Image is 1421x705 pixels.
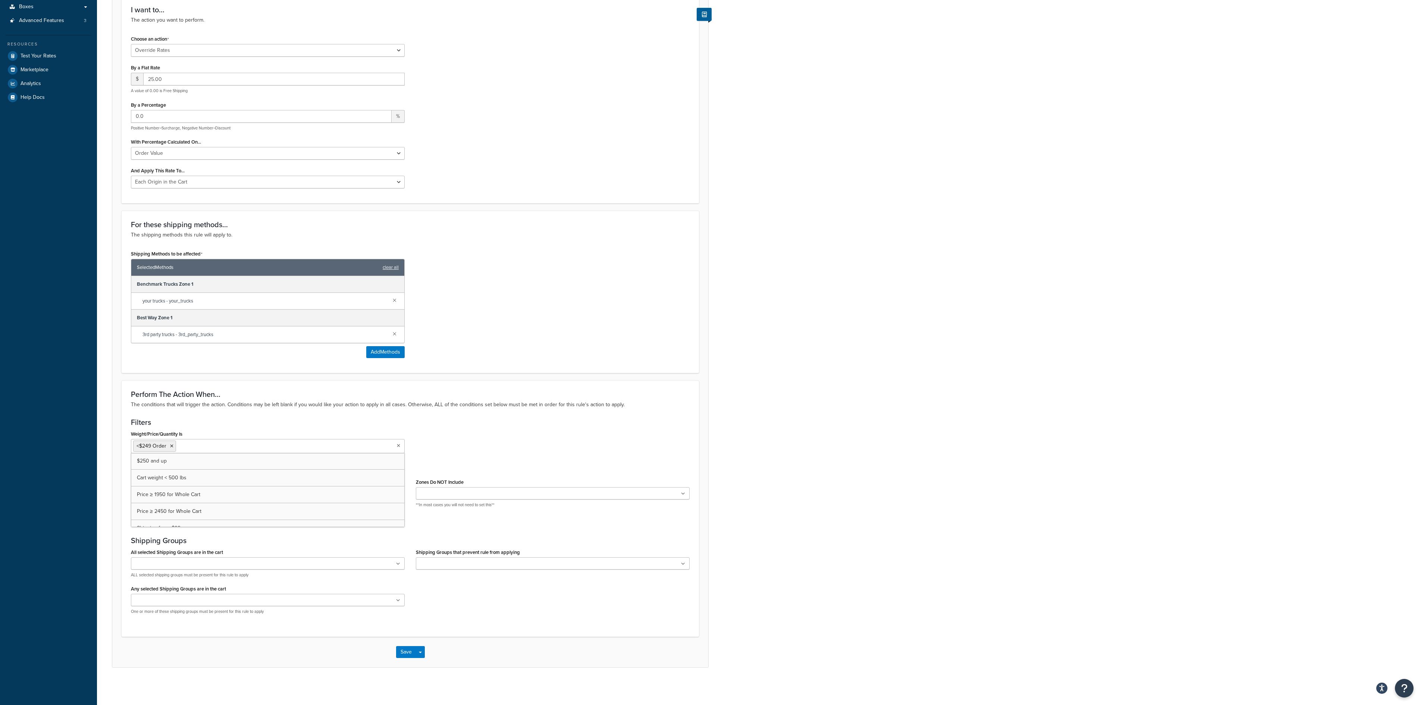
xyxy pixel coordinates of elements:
[131,73,143,85] span: $
[21,53,56,59] span: Test Your Rates
[6,91,91,104] a: Help Docs
[142,329,387,340] span: 3rd party trucks - 3rd_party_trucks
[366,346,405,358] button: AddMethods
[21,81,41,87] span: Analytics
[137,491,200,498] span: Price ≥ 1950 for Whole Cart
[21,67,48,73] span: Marketplace
[131,251,203,257] label: Shipping Methods to be affected
[131,168,185,173] label: And Apply This Rate To...
[131,536,690,545] h3: Shipping Groups
[131,418,690,426] h3: Filters
[131,503,404,520] a: Price ≥ 2450 for Whole Cart
[137,442,166,450] span: <$249 Order
[131,310,404,326] div: Best Way Zone 1
[131,401,690,409] p: The conditions that will trigger the action. Conditions may be left blank if you would like your ...
[131,572,405,578] p: ALL selected shipping groups must be present for this rule to apply
[6,14,91,28] a: Advanced Features3
[131,549,223,555] label: All selected Shipping Groups are in the cart
[137,507,201,515] span: Price ≥ 2450 for Whole Cart
[131,65,160,70] label: By a Flat Rate
[137,474,186,482] span: Cart weight < 500 lbs
[131,139,201,145] label: With Percentage Calculated On...
[142,296,387,306] span: your trucks - your_trucks
[131,520,404,536] a: Shipping fee > $99
[697,8,712,21] button: Show Help Docs
[416,502,690,508] p: **In most cases you will not need to set this**
[137,262,379,273] span: Selected Methods
[6,41,91,47] div: Resources
[131,16,690,24] p: The action you want to perform.
[137,524,181,532] span: Shipping fee > $99
[19,4,34,10] span: Boxes
[21,94,45,101] span: Help Docs
[1395,679,1414,698] button: Open Resource Center
[131,220,690,229] h3: For these shipping methods...
[131,609,405,614] p: One or more of these shipping groups must be present for this rule to apply
[19,18,64,24] span: Advanced Features
[131,276,404,293] div: Benchmark Trucks Zone 1
[6,77,91,90] a: Analytics
[131,88,405,94] p: A value of 0.00 is Free Shipping
[392,110,405,123] span: %
[416,479,464,485] label: Zones Do NOT Include
[6,63,91,76] a: Marketplace
[396,646,416,658] button: Save
[131,586,226,592] label: Any selected Shipping Groups are in the cart
[131,431,182,437] label: Weight/Price/Quantity Is
[131,453,404,469] a: $250 and up
[131,470,404,486] a: Cart weight < 500 lbs
[6,14,91,28] li: Advanced Features
[383,262,399,273] a: clear all
[6,49,91,63] a: Test Your Rates
[131,36,169,42] label: Choose an action
[137,457,167,465] span: $250 and up
[131,390,690,398] h3: Perform The Action When...
[84,18,87,24] span: 3
[131,125,405,131] p: Positive Number=Surcharge, Negative Number=Discount
[131,486,404,503] a: Price ≥ 1950 for Whole Cart
[416,549,520,555] label: Shipping Groups that prevent rule from applying
[131,6,690,14] h3: I want to...
[131,231,690,239] p: The shipping methods this rule will apply to.
[131,466,690,474] h3: Shipping Zones
[131,102,166,108] label: By a Percentage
